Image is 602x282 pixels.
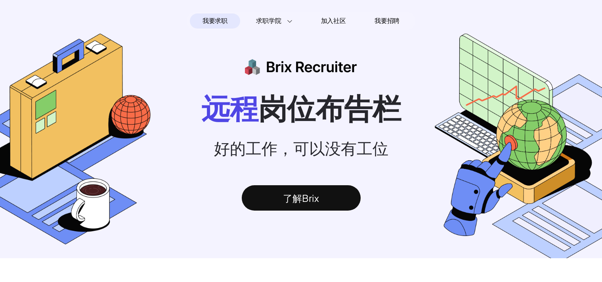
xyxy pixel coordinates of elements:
span: 加入社区 [321,15,346,27]
span: 远程 [201,91,258,126]
span: 求职学院 [256,16,281,26]
span: 我要招聘 [375,16,399,26]
span: 我要求职 [203,15,227,27]
div: 了解Brix [242,185,361,211]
